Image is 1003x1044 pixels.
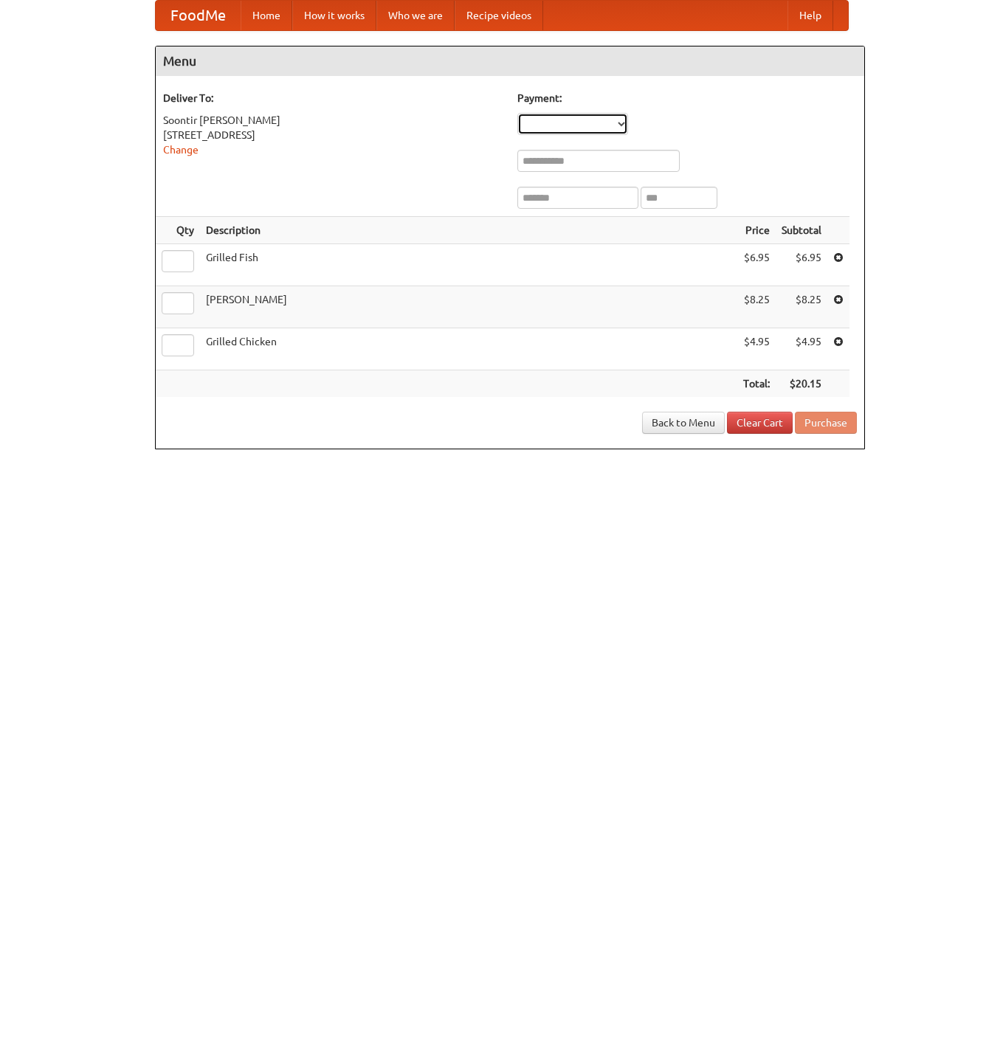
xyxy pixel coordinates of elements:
h5: Deliver To: [163,91,503,106]
a: FoodMe [156,1,241,30]
td: $8.25 [737,286,776,328]
td: Grilled Chicken [200,328,737,370]
a: Home [241,1,292,30]
button: Purchase [795,412,857,434]
a: Clear Cart [727,412,793,434]
a: Change [163,144,199,156]
h4: Menu [156,46,864,76]
th: Total: [737,370,776,398]
td: $8.25 [776,286,827,328]
th: $20.15 [776,370,827,398]
div: [STREET_ADDRESS] [163,128,503,142]
a: Help [787,1,833,30]
div: Soontir [PERSON_NAME] [163,113,503,128]
td: Grilled Fish [200,244,737,286]
h5: Payment: [517,91,857,106]
th: Subtotal [776,217,827,244]
td: $4.95 [737,328,776,370]
th: Price [737,217,776,244]
a: Recipe videos [455,1,543,30]
td: $4.95 [776,328,827,370]
td: $6.95 [737,244,776,286]
th: Description [200,217,737,244]
th: Qty [156,217,200,244]
td: $6.95 [776,244,827,286]
a: Back to Menu [642,412,725,434]
a: How it works [292,1,376,30]
td: [PERSON_NAME] [200,286,737,328]
a: Who we are [376,1,455,30]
